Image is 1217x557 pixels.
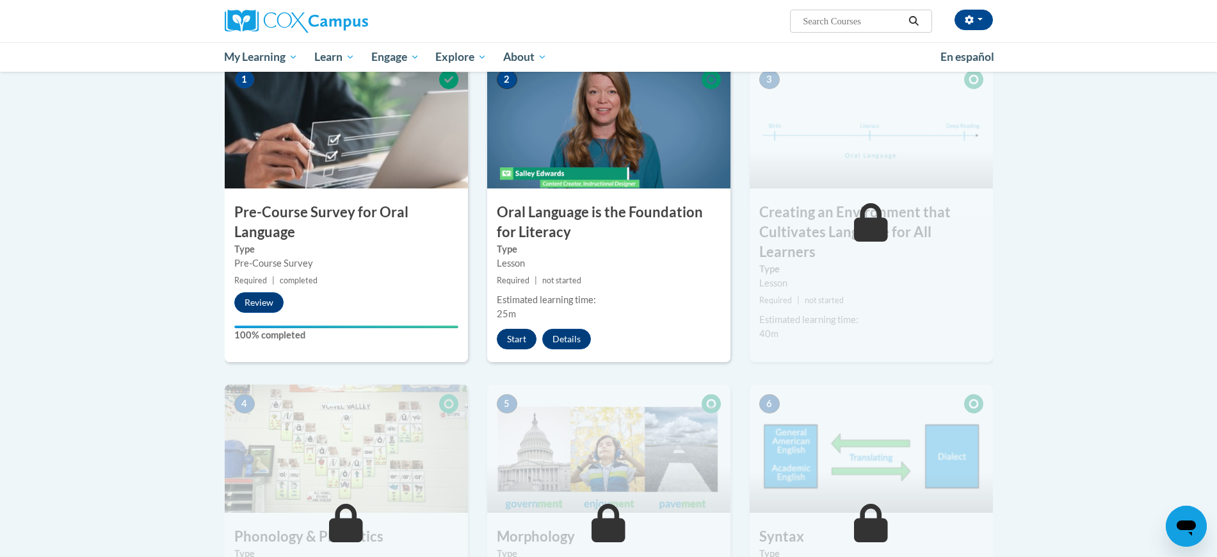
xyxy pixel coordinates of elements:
span: 2 [497,70,517,89]
span: Required [759,295,792,305]
span: 5 [497,394,517,413]
span: | [272,276,275,285]
a: Explore [427,42,495,72]
a: About [495,42,555,72]
span: not started [542,276,581,285]
span: En español [940,50,994,63]
label: Type [759,262,983,276]
img: Course Image [225,60,468,188]
span: Required [234,276,267,285]
iframe: Button to launch messaging window [1166,506,1207,547]
a: Engage [363,42,428,72]
span: | [797,295,800,305]
h3: Pre-Course Survey for Oral Language [225,203,468,242]
label: Type [234,242,458,256]
span: 40m [759,328,778,339]
span: not started [805,295,844,305]
div: Pre-Course Survey [234,256,458,270]
button: Review [234,292,284,313]
h3: Creating an Environment that Cultivates Language for All Learners [750,203,993,262]
img: Cox Campus [225,10,368,33]
span: 3 [759,70,780,89]
a: Cox Campus [225,10,468,33]
div: Main menu [206,42,1012,72]
span: Engage [371,49,419,65]
img: Course Image [225,385,468,513]
div: Lesson [759,276,983,290]
div: Estimated learning time: [497,293,721,307]
span: 1 [234,70,255,89]
label: Type [497,242,721,256]
span: completed [280,276,318,285]
span: About [503,49,547,65]
button: Details [542,329,591,349]
span: | [535,276,537,285]
button: Account Settings [955,10,993,30]
span: 6 [759,394,780,413]
a: En español [932,44,1003,71]
img: Course Image [487,60,730,188]
span: Required [497,276,529,285]
input: Search Courses [802,13,904,29]
span: Learn [314,49,355,65]
span: 4 [234,394,255,413]
h3: Oral Language is the Foundation for Literacy [487,203,730,242]
img: Course Image [487,385,730,513]
h3: Syntax [750,527,993,547]
button: Start [497,329,536,349]
span: 25m [497,308,516,319]
div: Estimated learning time: [759,313,983,327]
div: Your progress [234,326,458,328]
img: Course Image [750,60,993,188]
a: My Learning [216,42,307,72]
h3: Phonology & Phonetics [225,527,468,547]
span: Explore [435,49,487,65]
img: Course Image [750,385,993,513]
h3: Morphology [487,527,730,547]
label: 100% completed [234,328,458,342]
button: Search [904,13,923,29]
a: Learn [306,42,363,72]
div: Lesson [497,256,721,270]
span: My Learning [224,49,298,65]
